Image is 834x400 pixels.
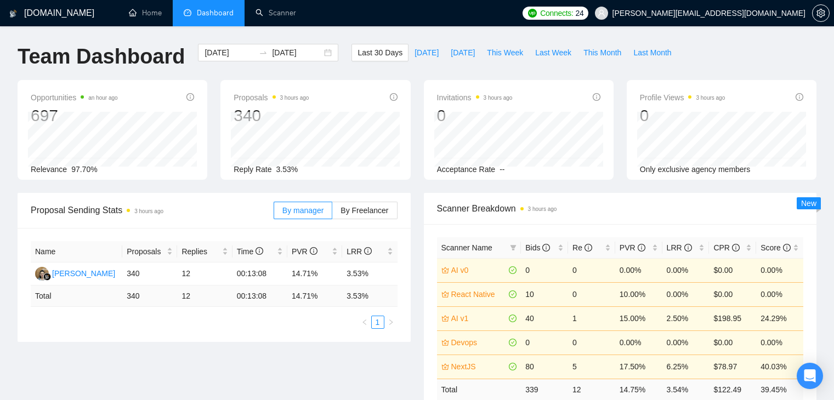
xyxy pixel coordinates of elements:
[31,285,122,307] td: Total
[287,285,342,307] td: 14.71 %
[662,282,710,306] td: 0.00%
[342,262,397,285] td: 3.53%
[371,316,384,329] li: 1
[276,165,298,174] span: 3.53%
[122,285,177,307] td: 340
[615,379,662,400] td: 14.75 %
[568,306,615,330] td: 1
[310,247,317,255] span: info-circle
[358,316,371,329] li: Previous Page
[509,315,517,322] span: check-circle
[662,258,710,282] td: 0.00%
[197,8,234,18] span: Dashboard
[713,243,739,252] span: CPR
[509,266,517,274] span: check-circle
[234,165,271,174] span: Reply Rate
[441,266,449,274] span: crown
[796,93,803,101] span: info-circle
[540,7,573,19] span: Connects:
[384,316,398,329] li: Next Page
[525,243,550,252] span: Bids
[280,95,309,101] time: 3 hours ago
[35,267,49,281] img: ES
[615,355,662,379] td: 17.50%
[633,47,671,59] span: Last Month
[451,264,507,276] a: AI v0
[484,95,513,101] time: 3 hours ago
[437,91,513,104] span: Invitations
[756,306,803,330] td: 24.29%
[577,44,627,61] button: This Month
[521,306,568,330] td: 40
[797,363,823,389] div: Open Intercom Messenger
[122,241,177,262] th: Proposals
[542,244,550,252] span: info-circle
[615,258,662,282] td: 0.00%
[390,93,398,101] span: info-circle
[9,5,17,22] img: logo
[756,330,803,355] td: 0.00%
[696,95,725,101] time: 3 hours ago
[186,93,194,101] span: info-circle
[437,202,804,215] span: Scanner Breakdown
[441,315,449,322] span: crown
[535,47,571,59] span: Last Week
[259,48,268,57] span: swap-right
[627,44,677,61] button: Last Month
[341,206,388,215] span: By Freelancer
[568,282,615,306] td: 0
[528,206,557,212] time: 3 hours ago
[481,44,529,61] button: This Week
[521,258,568,282] td: 0
[756,379,803,400] td: 39.45 %
[487,47,523,59] span: This Week
[127,245,164,258] span: Proposals
[783,244,791,252] span: info-circle
[620,243,645,252] span: PVR
[342,285,397,307] td: 3.53 %
[358,316,371,329] button: left
[640,165,751,174] span: Only exclusive agency members
[572,243,592,252] span: Re
[31,203,274,217] span: Proposal Sending Stats
[437,379,521,400] td: Total
[732,244,740,252] span: info-circle
[441,363,449,370] span: crown
[361,319,368,325] span: left
[181,245,219,258] span: Replies
[451,336,507,348] a: Devops
[615,282,662,306] td: 10.00%
[508,239,519,256] span: filter
[521,355,568,379] td: 80
[88,95,117,101] time: an hour ago
[583,47,621,59] span: This Month
[272,47,322,59] input: End date
[615,306,662,330] td: 15.00%
[364,247,372,255] span: info-circle
[451,288,507,300] a: React Native
[122,262,177,285] td: 340
[18,44,185,70] h1: Team Dashboard
[568,379,615,400] td: 12
[234,91,309,104] span: Proposals
[287,262,342,285] td: 14.71%
[709,379,756,400] td: $ 122.49
[761,243,790,252] span: Score
[521,379,568,400] td: 339
[134,208,163,214] time: 3 hours ago
[451,361,507,373] a: NextJS
[662,306,710,330] td: 2.50%
[568,258,615,282] td: 0
[292,247,317,256] span: PVR
[177,262,232,285] td: 12
[205,47,254,59] input: Start date
[709,355,756,379] td: $78.97
[184,9,191,16] span: dashboard
[451,47,475,59] span: [DATE]
[812,4,830,22] button: setting
[598,9,605,17] span: user
[259,48,268,57] span: to
[31,91,118,104] span: Opportunities
[282,206,324,215] span: By manager
[31,105,118,126] div: 697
